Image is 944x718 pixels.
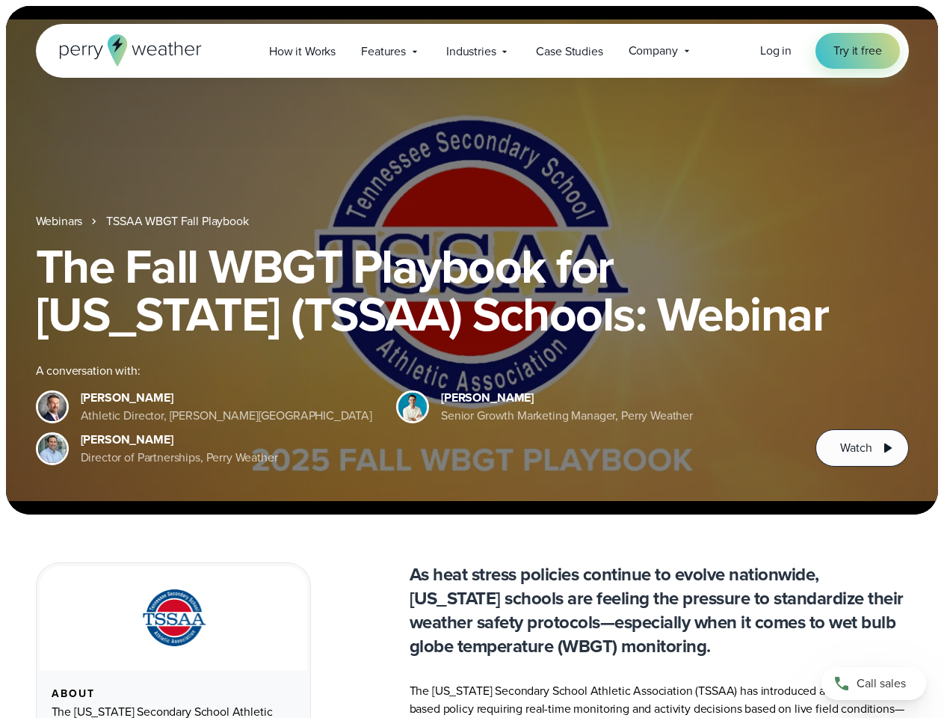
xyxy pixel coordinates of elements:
[361,43,406,61] span: Features
[106,212,248,230] a: TSSAA WBGT Fall Playbook
[52,688,295,700] div: About
[760,42,792,60] a: Log in
[36,212,909,230] nav: Breadcrumb
[81,389,373,407] div: [PERSON_NAME]
[123,584,223,652] img: TSSAA-Tennessee-Secondary-School-Athletic-Association.svg
[38,393,67,421] img: Brian Wyatt
[36,242,909,338] h1: The Fall WBGT Playbook for [US_STATE] (TSSAA) Schools: Webinar
[398,393,427,421] img: Spencer Patton, Perry Weather
[81,431,278,449] div: [PERSON_NAME]
[410,562,909,658] p: As heat stress policies continue to evolve nationwide, [US_STATE] schools are feeling the pressur...
[760,42,792,59] span: Log in
[523,36,615,67] a: Case Studies
[36,362,792,380] div: A conversation with:
[815,33,899,69] a: Try it free
[629,42,678,60] span: Company
[81,407,373,425] div: Athletic Director, [PERSON_NAME][GEOGRAPHIC_DATA]
[38,435,67,463] img: Jeff Wood
[441,407,693,425] div: Senior Growth Marketing Manager, Perry Weather
[821,667,926,700] a: Call sales
[269,43,336,61] span: How it Works
[815,429,908,467] button: Watch
[833,42,881,60] span: Try it free
[81,449,278,467] div: Director of Partnerships, Perry Weather
[36,212,83,230] a: Webinars
[840,439,871,457] span: Watch
[446,43,496,61] span: Industries
[441,389,693,407] div: [PERSON_NAME]
[256,36,348,67] a: How it Works
[857,675,906,693] span: Call sales
[536,43,602,61] span: Case Studies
